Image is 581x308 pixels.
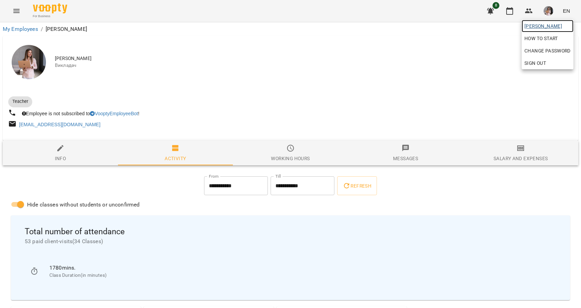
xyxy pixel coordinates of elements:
a: How to start [522,32,561,45]
button: Sign Out [522,57,573,69]
a: Change Password [522,45,573,57]
span: [PERSON_NAME] [524,22,571,30]
a: [PERSON_NAME] [522,20,573,32]
span: Change Password [524,47,571,55]
span: How to start [524,34,558,43]
span: Sign Out [524,59,546,67]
